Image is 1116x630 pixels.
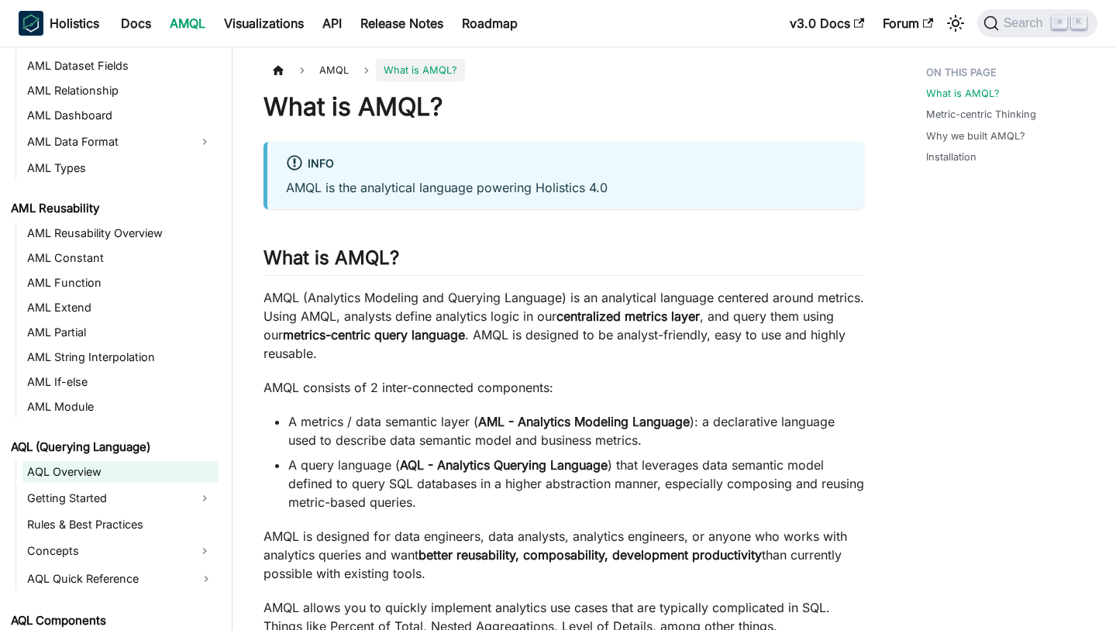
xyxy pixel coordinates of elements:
div: info [286,154,846,174]
a: AML Reusability Overview [22,222,219,244]
a: AML Constant [22,247,219,269]
b: Holistics [50,14,99,33]
a: Concepts [22,539,191,563]
button: Switch between dark and light mode (currently light mode) [943,11,968,36]
kbd: K [1071,15,1087,29]
a: Getting Started [22,486,191,511]
button: Search (Command+K) [977,9,1097,37]
kbd: ⌘ [1052,15,1067,29]
li: A query language ( ) that leverages data semantic model defined to query SQL databases in a highe... [288,456,864,511]
a: Forum [873,11,942,36]
a: AML Dashboard [22,105,219,126]
p: AMQL (Analytics Modeling and Querying Language) is an analytical language centered around metrics... [263,288,864,363]
a: AML If-else [22,371,219,393]
a: Visualizations [215,11,313,36]
a: AML Reusability [6,198,219,219]
a: AML Types [22,157,219,179]
a: AML Partial [22,322,219,343]
strong: centralized metrics layer [556,308,700,324]
strong: AML - Analytics Modeling Language [478,414,690,429]
button: Expand sidebar category 'Concepts' [191,539,219,563]
a: AML Function [22,272,219,294]
a: AML String Interpolation [22,346,219,368]
strong: better reusability, composability, development productivity [418,547,762,563]
p: AMQL consists of 2 inter-connected components: [263,378,864,397]
a: AML Relationship [22,80,219,102]
h2: What is AMQL? [263,246,864,276]
a: AQL (Querying Language) [6,436,219,458]
a: What is AMQL? [926,86,1000,101]
a: HolisticsHolistics [19,11,99,36]
span: What is AMQL? [376,59,465,81]
a: AQL Quick Reference [22,566,219,591]
h1: What is AMQL? [263,91,864,122]
a: AMQL [160,11,215,36]
span: Search [999,16,1052,30]
a: Why we built AMQL? [926,129,1025,143]
button: Expand sidebar category 'AML Data Format' [191,129,219,154]
li: A metrics / data semantic layer ( ): a declarative language used to describe data semantic model ... [288,412,864,449]
nav: Breadcrumbs [263,59,864,81]
strong: AQL - Analytics Querying Language [400,457,608,473]
a: Rules & Best Practices [22,514,219,535]
a: Release Notes [351,11,453,36]
a: Metric-centric Thinking [926,107,1036,122]
a: v3.0 Docs [780,11,873,36]
a: AML Module [22,396,219,418]
a: AML Extend [22,297,219,318]
a: Docs [112,11,160,36]
p: AMQL is the analytical language powering Holistics 4.0 [286,178,846,197]
a: AML Dataset Fields [22,55,219,77]
strong: metrics-centric query language [283,327,465,343]
a: AQL Overview [22,461,219,483]
span: AMQL [312,59,356,81]
p: AMQL is designed for data engineers, data analysts, analytics engineers, or anyone who works with... [263,527,864,583]
a: Roadmap [453,11,527,36]
a: API [313,11,351,36]
a: AML Data Format [22,129,191,154]
img: Holistics [19,11,43,36]
a: Installation [926,150,976,164]
a: Home page [263,59,293,81]
button: Expand sidebar category 'Getting Started' [191,486,219,511]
